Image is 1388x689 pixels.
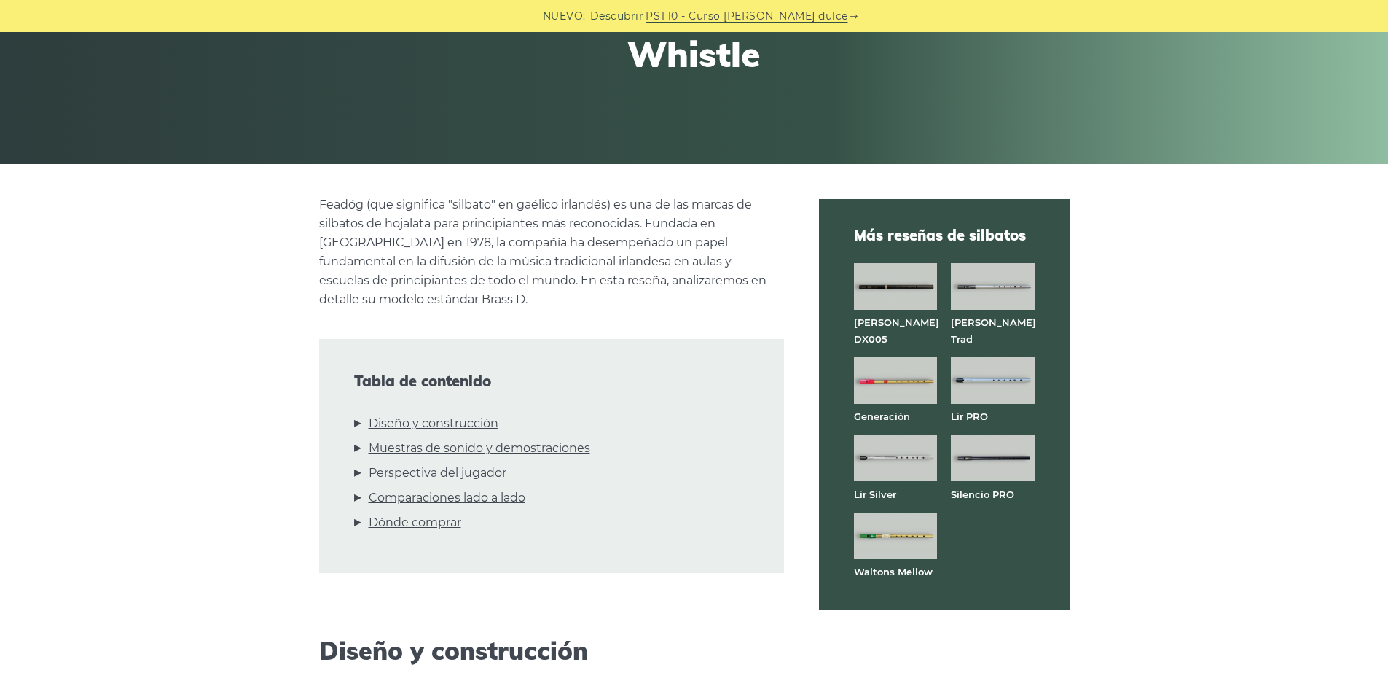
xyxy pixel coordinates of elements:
a: Diseño y construcción [369,414,498,433]
font: Tabla de contenido [354,372,491,390]
a: [PERSON_NAME] DX005 [854,316,939,344]
a: Lir PRO [951,410,988,422]
font: Dónde comprar [369,515,461,529]
img: Vista frontal completa del silbato Waltons Mellow [854,513,937,559]
font: Diseño y construcción [369,416,498,430]
a: PST10 - Curso [PERSON_NAME] dulce [646,8,848,25]
font: Comparaciones lado a lado [369,491,525,505]
img: Vista frontal completa del silbato Shuh PRO [951,435,1034,481]
a: [PERSON_NAME] Trad [951,316,1036,344]
font: Muestras de sonido y demostraciones [369,441,590,455]
font: Perspectiva del jugador [369,466,506,480]
a: Dónde comprar [369,513,461,532]
img: Vista frontal completa del silbato tradicional Dixon [951,263,1034,310]
font: NUEVO: [543,9,586,23]
font: Descubrir [590,9,644,23]
a: Generación [854,410,910,422]
font: Feadóg (que significa "silbato" en gaélico irlandés) es una de las marcas de silbatos de hojalata... [319,198,766,306]
img: Silbato de hojalata plateado Lir, vista frontal completa [854,435,937,481]
font: Diseño y construcción [319,635,588,666]
a: Perspectiva del jugador [369,464,506,483]
img: Vista frontal completa del silbato de hojalata Dixon DX005 [854,263,937,310]
font: Más reseñas de silbatos [854,226,1026,244]
a: Muestras de sonido y demostraciones [369,439,590,458]
font: PST10 - Curso [PERSON_NAME] dulce [646,9,848,23]
img: Silbato de hojalata de latón de Generación, vista frontal completa [854,357,937,404]
img: Silbato de aluminio Lir PRO, vista frontal completa [951,357,1034,404]
a: Comparaciones lado a lado [369,488,525,507]
a: Waltons Mellow [854,566,933,577]
a: Silencio PRO [951,488,1014,500]
a: Lir Silver [854,488,896,500]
